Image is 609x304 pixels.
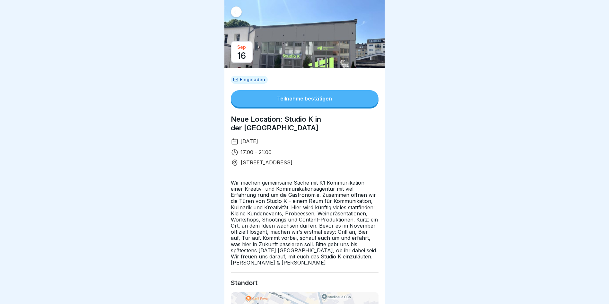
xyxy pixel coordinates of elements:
[231,76,268,84] div: Eingeladen
[237,51,246,60] p: 16
[277,96,332,101] div: Teilnahme bestätigen
[231,90,378,107] button: Teilnahme bestätigen
[231,279,378,287] h2: Standort
[240,149,378,155] p: 17:00 - 21:00
[231,180,378,266] p: Wir machen gemeinsame Sache mit K1 Kommunikation, einer Kreativ- und Kommunikationsagentur mit vi...
[241,160,292,166] p: [STREET_ADDRESS]
[237,44,246,50] p: Sep
[231,115,378,133] h1: Neue Location: Studio K in der [GEOGRAPHIC_DATA]
[240,138,378,144] p: [DATE]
